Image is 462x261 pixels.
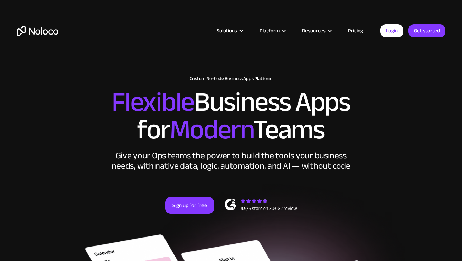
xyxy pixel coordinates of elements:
div: Solutions [217,26,237,35]
div: Platform [260,26,280,35]
div: Resources [293,26,339,35]
h2: Business Apps for Teams [17,88,445,144]
a: Get started [408,24,445,37]
span: Flexible [112,76,194,128]
a: Sign up for free [165,197,214,214]
a: Login [380,24,403,37]
div: Resources [302,26,326,35]
div: Give your Ops teams the power to build the tools your business needs, with native data, logic, au... [110,151,352,171]
a: home [17,26,58,36]
h1: Custom No-Code Business Apps Platform [17,76,445,81]
div: Platform [251,26,293,35]
a: Pricing [339,26,372,35]
span: Modern [170,104,253,155]
div: Solutions [208,26,251,35]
